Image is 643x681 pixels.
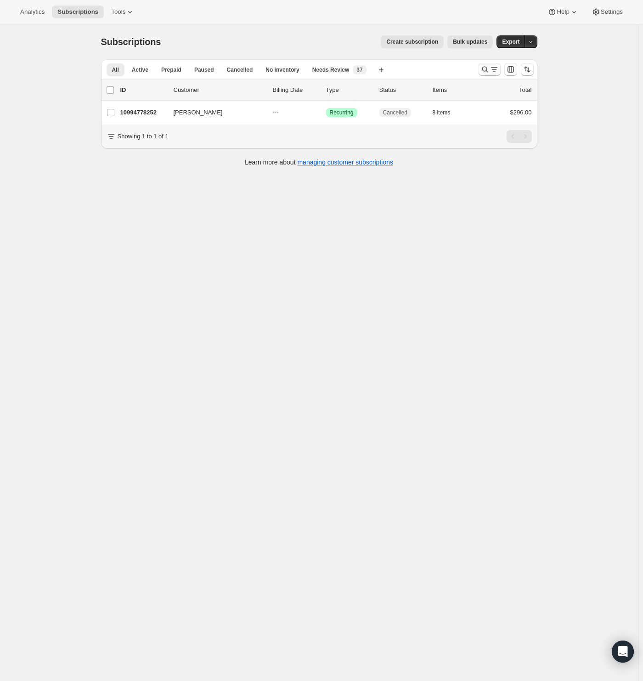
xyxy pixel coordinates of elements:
button: Sort the results [521,63,534,76]
a: managing customer subscriptions [297,159,393,166]
button: [PERSON_NAME] [168,105,260,120]
p: Status [379,85,425,95]
div: Items [433,85,479,95]
div: Open Intercom Messenger [612,641,634,663]
span: Bulk updates [453,38,487,45]
p: 10994778252 [120,108,166,117]
span: $296.00 [510,109,532,116]
div: 10994778252[PERSON_NAME]---SuccessRecurringCancelled8 items$296.00 [120,106,532,119]
span: --- [273,109,279,116]
p: ID [120,85,166,95]
div: IDCustomerBilling DateTypeStatusItemsTotal [120,85,532,95]
span: Subscriptions [101,37,161,47]
span: Cancelled [227,66,253,74]
span: 8 items [433,109,451,116]
button: Create subscription [381,35,444,48]
span: Active [132,66,148,74]
button: Subscriptions [52,6,104,18]
span: Needs Review [312,66,350,74]
span: Recurring [330,109,354,116]
p: Learn more about [245,158,393,167]
button: Search and filter results [479,63,501,76]
span: Export [502,38,519,45]
span: Prepaid [161,66,181,74]
p: Showing 1 to 1 of 1 [118,132,169,141]
span: Subscriptions [57,8,98,16]
span: Help [557,8,569,16]
span: Cancelled [383,109,407,116]
button: Settings [586,6,628,18]
span: Tools [111,8,125,16]
span: Analytics [20,8,45,16]
span: No inventory [265,66,299,74]
span: Paused [194,66,214,74]
div: Type [326,85,372,95]
p: Billing Date [273,85,319,95]
button: Analytics [15,6,50,18]
button: 8 items [433,106,461,119]
span: Settings [601,8,623,16]
span: All [112,66,119,74]
p: Total [519,85,531,95]
button: Tools [106,6,140,18]
span: [PERSON_NAME] [174,108,223,117]
button: Customize table column order and visibility [504,63,517,76]
span: 37 [356,66,362,74]
span: Create subscription [386,38,438,45]
nav: Pagination [507,130,532,143]
button: Create new view [374,63,389,76]
button: Bulk updates [447,35,493,48]
button: Help [542,6,584,18]
button: Export [496,35,525,48]
p: Customer [174,85,265,95]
